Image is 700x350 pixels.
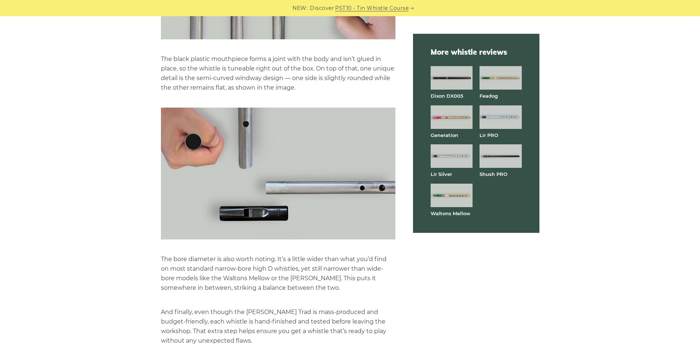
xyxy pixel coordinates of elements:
[431,132,458,138] a: Generation
[431,210,470,216] a: Waltons Mellow
[431,93,463,99] a: Dixon DX005
[480,171,507,177] a: Shush PRO
[161,108,395,239] img: Close-up views of the Dixon Trad tin whistle bottom end and tuning slide
[335,4,409,12] a: PST10 - Tin Whistle Course
[431,144,473,168] img: Lir Silver tin whistle full front view
[480,132,498,138] a: Lir PRO
[292,4,308,12] span: NEW:
[161,307,395,346] p: And finally, even though the [PERSON_NAME] Trad is mass-produced and budget-friendly, each whistl...
[161,255,395,293] p: The bore diameter is also worth noting. It’s a little wider than what you’d find on most standard...
[431,105,473,129] img: Generation brass tin whistle full front view
[431,47,522,57] span: More whistle reviews
[480,144,521,168] img: Shuh PRO tin whistle full front view
[431,66,473,90] img: Dixon DX005 tin whistle full front view
[310,4,334,12] span: Discover
[431,171,452,177] a: Lir Silver
[161,54,395,93] p: The black plastic mouthpiece forms a joint with the body and isn’t glued in place, so the whistle...
[480,105,521,129] img: Lir PRO aluminum tin whistle full front view
[480,66,521,90] img: Feadog brass tin whistle full front view
[480,93,498,99] a: Feadog
[431,184,473,207] img: Waltons Mellow tin whistle full front view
